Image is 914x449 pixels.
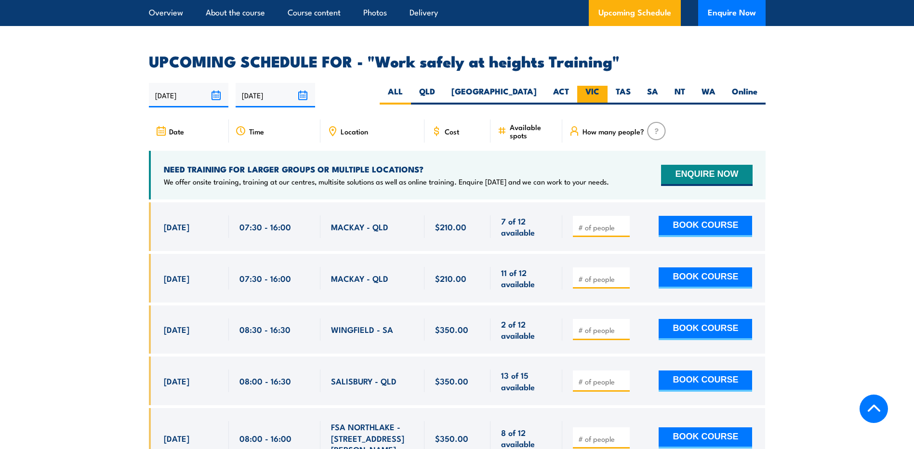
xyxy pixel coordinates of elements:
[445,127,459,135] span: Cost
[608,86,639,105] label: TAS
[661,165,752,186] button: ENQUIRE NOW
[164,164,609,174] h4: NEED TRAINING FOR LARGER GROUPS OR MULTIPLE LOCATIONS?
[169,127,184,135] span: Date
[578,434,626,444] input: # of people
[239,375,291,386] span: 08:00 - 16:30
[239,273,291,284] span: 07:30 - 16:00
[341,127,368,135] span: Location
[639,86,666,105] label: SA
[666,86,693,105] label: NT
[501,267,552,290] span: 11 of 12 available
[435,324,468,335] span: $350.00
[164,433,189,444] span: [DATE]
[659,267,752,289] button: BOOK COURSE
[443,86,545,105] label: [GEOGRAPHIC_DATA]
[659,370,752,392] button: BOOK COURSE
[164,375,189,386] span: [DATE]
[510,123,556,139] span: Available spots
[578,223,626,232] input: # of people
[501,318,552,341] span: 2 of 12 available
[331,273,388,284] span: MACKAY - QLD
[435,221,466,232] span: $210.00
[578,325,626,335] input: # of people
[239,221,291,232] span: 07:30 - 16:00
[164,273,189,284] span: [DATE]
[331,221,388,232] span: MACKAY - QLD
[577,86,608,105] label: VIC
[380,86,411,105] label: ALL
[164,324,189,335] span: [DATE]
[659,319,752,340] button: BOOK COURSE
[501,215,552,238] span: 7 of 12 available
[578,377,626,386] input: # of people
[149,54,766,67] h2: UPCOMING SCHEDULE FOR - "Work safely at heights Training"
[239,433,291,444] span: 08:00 - 16:00
[578,274,626,284] input: # of people
[331,375,397,386] span: SALISBURY - QLD
[724,86,766,105] label: Online
[411,86,443,105] label: QLD
[693,86,724,105] label: WA
[164,221,189,232] span: [DATE]
[249,127,264,135] span: Time
[236,83,315,107] input: To date
[659,427,752,449] button: BOOK COURSE
[149,83,228,107] input: From date
[164,177,609,186] p: We offer onsite training, training at our centres, multisite solutions as well as online training...
[583,127,644,135] span: How many people?
[239,324,291,335] span: 08:30 - 16:30
[501,370,552,392] span: 13 of 15 available
[331,324,393,335] span: WINGFIELD - SA
[545,86,577,105] label: ACT
[659,216,752,237] button: BOOK COURSE
[435,375,468,386] span: $350.00
[435,273,466,284] span: $210.00
[435,433,468,444] span: $350.00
